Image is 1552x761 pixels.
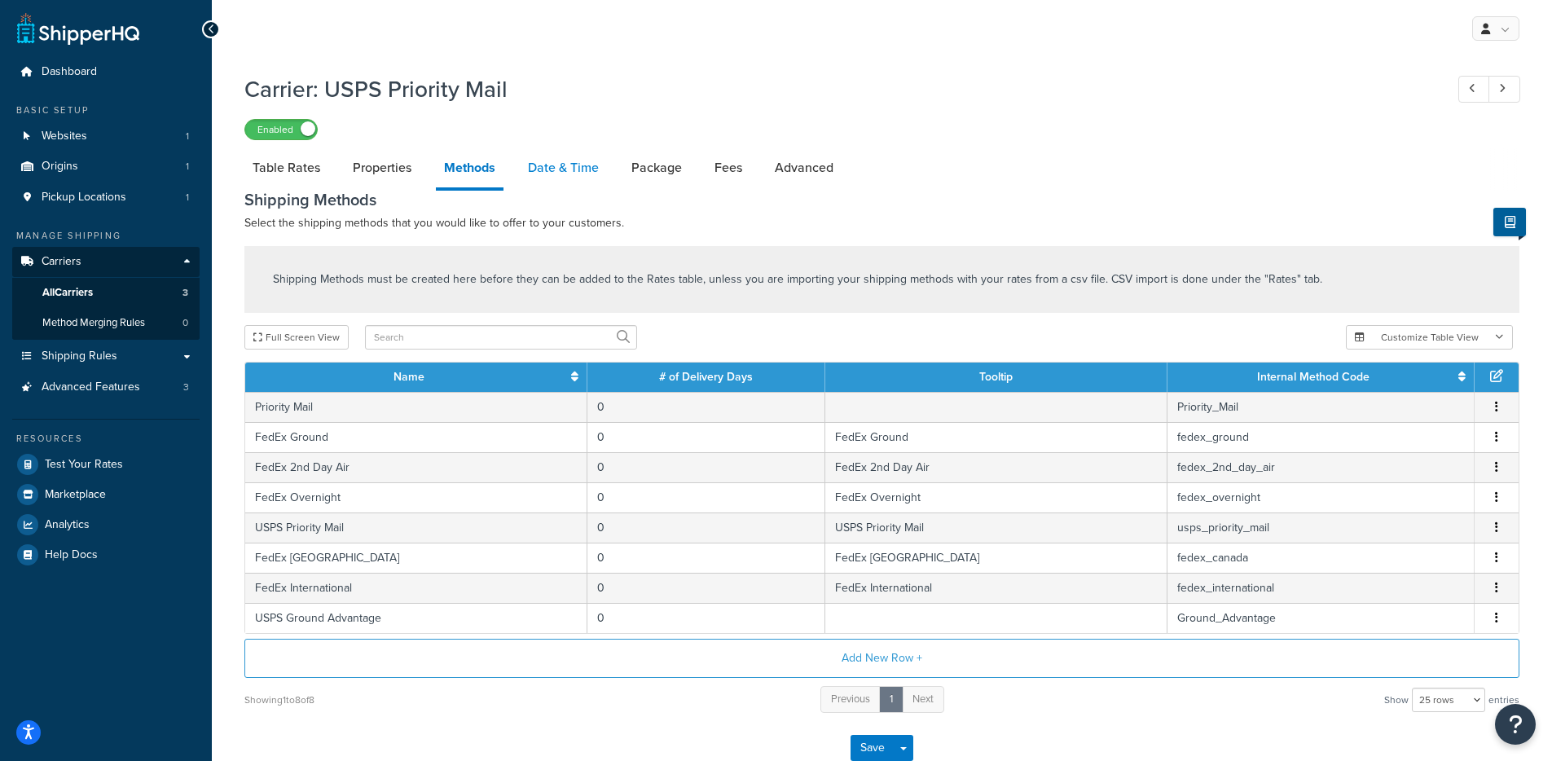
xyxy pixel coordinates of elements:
span: All Carriers [42,286,93,300]
td: Priority_Mail [1167,392,1475,422]
td: FedEx International [825,573,1167,603]
td: 0 [587,452,824,482]
a: Table Rates [244,148,328,187]
span: Pickup Locations [42,191,126,205]
a: Shipping Rules [12,341,200,372]
a: Pickup Locations1 [12,183,200,213]
a: Methods [436,148,503,191]
div: Showing 1 to 8 of 8 [244,688,314,711]
p: Shipping Methods must be created here before they can be added to the Rates table, unless you are... [273,271,1322,288]
li: Method Merging Rules [12,308,200,338]
span: Marketplace [45,488,106,502]
td: 0 [587,573,824,603]
span: 1 [186,130,189,143]
a: Internal Method Code [1257,368,1370,385]
a: Fees [706,148,750,187]
td: FedEx Ground [825,422,1167,452]
a: Origins1 [12,152,200,182]
td: fedex_overnight [1167,482,1475,512]
a: Advanced [767,148,842,187]
td: USPS Ground Advantage [245,603,587,633]
span: Origins [42,160,78,174]
td: Ground_Advantage [1167,603,1475,633]
th: # of Delivery Days [587,363,824,392]
td: FedEx Overnight [245,482,587,512]
td: 0 [587,512,824,543]
a: Help Docs [12,540,200,570]
p: Select the shipping methods that you would like to offer to your customers. [244,213,1519,233]
a: Next [902,686,944,713]
span: Previous [831,691,870,706]
span: 1 [186,191,189,205]
td: FedEx Overnight [825,482,1167,512]
span: Test Your Rates [45,458,123,472]
a: Marketplace [12,480,200,509]
td: 0 [587,482,824,512]
span: 3 [183,380,189,394]
a: Next Record [1488,76,1520,103]
td: USPS Priority Mail [245,512,587,543]
a: Test Your Rates [12,450,200,479]
input: Search [365,325,637,350]
span: Shipping Rules [42,350,117,363]
span: Websites [42,130,87,143]
a: Date & Time [520,148,607,187]
td: 0 [587,422,824,452]
a: Name [393,368,424,385]
td: FedEx [GEOGRAPHIC_DATA] [825,543,1167,573]
td: 0 [587,543,824,573]
h3: Shipping Methods [244,191,1519,209]
span: Next [912,691,934,706]
li: Carriers [12,247,200,340]
a: AllCarriers3 [12,278,200,308]
span: Method Merging Rules [42,316,145,330]
li: Pickup Locations [12,183,200,213]
a: Dashboard [12,57,200,87]
li: Advanced Features [12,372,200,402]
button: Save [851,735,895,761]
span: Help Docs [45,548,98,562]
a: Carriers [12,247,200,277]
td: USPS Priority Mail [825,512,1167,543]
td: fedex_2nd_day_air [1167,452,1475,482]
span: Carriers [42,255,81,269]
span: Advanced Features [42,380,140,394]
td: FedEx [GEOGRAPHIC_DATA] [245,543,587,573]
td: Priority Mail [245,392,587,422]
li: Websites [12,121,200,152]
button: Add New Row + [244,639,1519,678]
div: Manage Shipping [12,229,200,243]
td: FedEx International [245,573,587,603]
td: fedex_ground [1167,422,1475,452]
a: Analytics [12,510,200,539]
td: FedEx Ground [245,422,587,452]
a: Websites1 [12,121,200,152]
button: Customize Table View [1346,325,1513,350]
span: 3 [182,286,188,300]
span: Show [1384,688,1409,711]
li: Origins [12,152,200,182]
a: 1 [879,686,904,713]
a: Package [623,148,690,187]
span: entries [1488,688,1519,711]
td: FedEx 2nd Day Air [245,452,587,482]
td: fedex_canada [1167,543,1475,573]
div: Resources [12,432,200,446]
th: Tooltip [825,363,1167,392]
span: 0 [182,316,188,330]
h1: Carrier: USPS Priority Mail [244,73,1428,105]
td: 0 [587,603,824,633]
a: Previous Record [1458,76,1490,103]
a: Advanced Features3 [12,372,200,402]
button: Show Help Docs [1493,208,1526,236]
td: FedEx 2nd Day Air [825,452,1167,482]
td: 0 [587,392,824,422]
label: Enabled [245,120,317,139]
a: Previous [820,686,881,713]
td: fedex_international [1167,573,1475,603]
div: Basic Setup [12,103,200,117]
